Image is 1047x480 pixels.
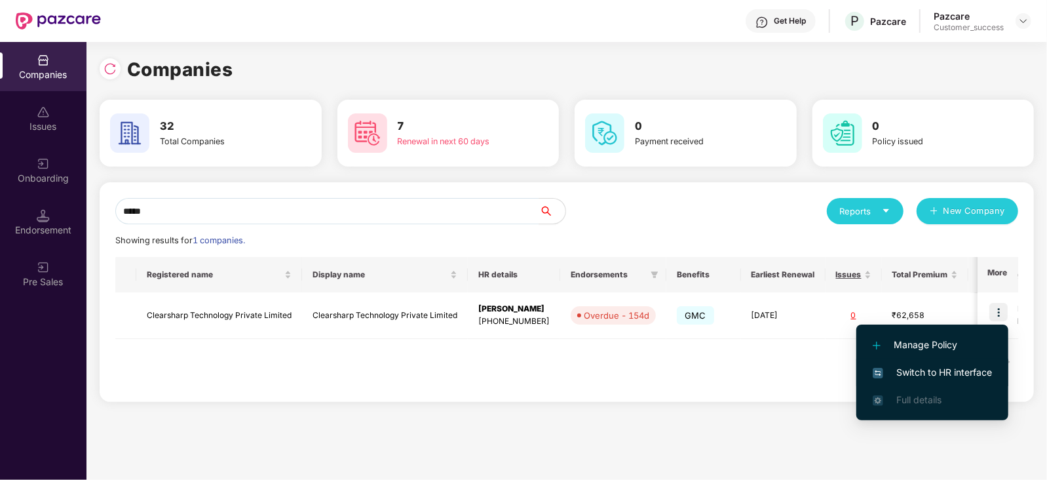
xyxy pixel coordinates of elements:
span: plus [930,207,938,217]
div: Pazcare [870,15,906,28]
div: Get Help [774,16,806,26]
h3: 0 [635,118,748,135]
span: P [850,13,859,29]
div: Total Companies [160,135,273,148]
span: Display name [313,270,447,280]
span: GMC [677,306,714,325]
img: svg+xml;base64,PHN2ZyBpZD0iSGVscC0zMngzMiIgeG1sbnM9Imh0dHA6Ly93d3cudzMub3JnLzIwMDAvc3ZnIiB3aWR0aD... [755,16,769,29]
div: [PERSON_NAME] [478,303,550,315]
img: svg+xml;base64,PHN2ZyBpZD0iRHJvcGRvd24tMzJ4MzIiIHhtbG5zPSJodHRwOi8vd3d3LnczLm9yZy8yMDAwL3N2ZyIgd2... [1018,16,1029,26]
img: svg+xml;base64,PHN2ZyB3aWR0aD0iMTQuNSIgaGVpZ2h0PSIxNC41IiB2aWV3Qm94PSIwIDAgMTYgMTYiIGZpbGw9Im5vbm... [37,209,50,222]
img: icon [989,303,1008,321]
span: 1 companies. [193,235,245,245]
th: Earliest Renewal [741,257,826,292]
img: svg+xml;base64,PHN2ZyB3aWR0aD0iMjAiIGhlaWdodD0iMjAiIHZpZXdCb3g9IjAgMCAyMCAyMCIgZmlsbD0ibm9uZSIgeG... [37,261,50,274]
img: svg+xml;base64,PHN2ZyB4bWxucz0iaHR0cDovL3d3dy53My5vcmcvMjAwMC9zdmciIHdpZHRoPSI2MCIgaGVpZ2h0PSI2MC... [110,113,149,153]
img: svg+xml;base64,PHN2ZyBpZD0iUmVsb2FkLTMyeDMyIiB4bWxucz0iaHR0cDovL3d3dy53My5vcmcvMjAwMC9zdmciIHdpZH... [104,62,117,75]
th: Registered name [136,257,302,292]
img: New Pazcare Logo [16,12,101,30]
img: svg+xml;base64,PHN2ZyB4bWxucz0iaHR0cDovL3d3dy53My5vcmcvMjAwMC9zdmciIHdpZHRoPSI2MCIgaGVpZ2h0PSI2MC... [823,113,862,153]
div: 0 [836,310,871,322]
h3: 32 [160,118,273,135]
img: svg+xml;base64,PHN2ZyB4bWxucz0iaHR0cDovL3d3dy53My5vcmcvMjAwMC9zdmciIHdpZHRoPSI2MCIgaGVpZ2h0PSI2MC... [348,113,387,153]
div: Policy issued [873,135,985,148]
span: Total Premium [892,270,948,280]
img: svg+xml;base64,PHN2ZyB4bWxucz0iaHR0cDovL3d3dy53My5vcmcvMjAwMC9zdmciIHdpZHRoPSIxNiIgaGVpZ2h0PSIxNi... [873,368,883,378]
div: [PHONE_NUMBER] [478,315,550,328]
img: svg+xml;base64,PHN2ZyB4bWxucz0iaHR0cDovL3d3dy53My5vcmcvMjAwMC9zdmciIHdpZHRoPSIxMi4yMDEiIGhlaWdodD... [873,342,881,350]
span: New Company [943,205,1006,218]
h1: Companies [127,55,233,84]
span: filter [651,271,658,279]
img: svg+xml;base64,PHN2ZyBpZD0iSXNzdWVzX2Rpc2FibGVkIiB4bWxucz0iaHR0cDovL3d3dy53My5vcmcvMjAwMC9zdmciIH... [37,106,50,119]
th: Issues [826,257,882,292]
img: svg+xml;base64,PHN2ZyBpZD0iQ29tcGFuaWVzIiB4bWxucz0iaHR0cDovL3d3dy53My5vcmcvMjAwMC9zdmciIHdpZHRoPS... [37,54,50,67]
th: Total Premium [882,257,968,292]
span: Full details [896,394,942,405]
th: HR details [468,257,560,292]
button: search [539,198,566,224]
img: svg+xml;base64,PHN2ZyB3aWR0aD0iMjAiIGhlaWdodD0iMjAiIHZpZXdCb3g9IjAgMCAyMCAyMCIgZmlsbD0ibm9uZSIgeG... [37,157,50,170]
span: Showing results for [115,235,245,245]
div: Customer_success [934,22,1004,33]
div: Renewal in next 60 days [398,135,510,148]
div: Reports [840,205,890,218]
div: Pazcare [934,10,1004,22]
td: Clearsharp Technology Private Limited [136,292,302,339]
div: Overdue - 154d [584,309,649,322]
th: Benefits [666,257,741,292]
span: Registered name [147,270,282,280]
button: plusNew Company [917,198,1018,224]
h3: 7 [398,118,510,135]
th: More [978,257,1018,292]
span: caret-down [882,207,890,215]
span: Endorsements [571,270,645,280]
span: filter [648,267,661,283]
span: Manage Policy [873,338,992,352]
div: Payment received [635,135,748,148]
img: svg+xml;base64,PHN2ZyB4bWxucz0iaHR0cDovL3d3dy53My5vcmcvMjAwMC9zdmciIHdpZHRoPSIxNi4zNjMiIGhlaWdodD... [873,395,883,406]
td: Clearsharp Technology Private Limited [302,292,468,339]
span: Issues [836,270,862,280]
span: search [539,206,565,216]
img: svg+xml;base64,PHN2ZyB4bWxucz0iaHR0cDovL3d3dy53My5vcmcvMjAwMC9zdmciIHdpZHRoPSI2MCIgaGVpZ2h0PSI2MC... [585,113,624,153]
div: ₹62,658 [892,310,958,322]
span: Switch to HR interface [873,365,992,380]
h3: 0 [873,118,985,135]
td: [DATE] [741,292,826,339]
th: Display name [302,257,468,292]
